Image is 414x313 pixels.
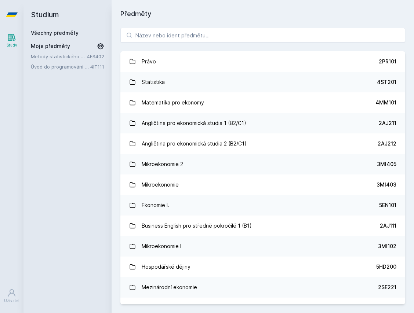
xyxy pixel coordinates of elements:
[142,54,156,69] div: Právo
[376,263,396,270] div: 5HD200
[377,161,396,168] div: 3MI405
[142,218,252,233] div: Business English pro středně pokročilé 1 (B1)
[378,140,396,147] div: 2AJ212
[7,43,17,48] div: Study
[31,43,70,50] span: Moje předměty
[31,30,79,36] a: Všechny předměty
[378,243,396,250] div: 3MI102
[375,99,396,106] div: 4MM101
[142,75,165,89] div: Statistika
[120,195,405,216] a: Ekonomie I. 5EN101
[142,116,246,130] div: Angličtina pro ekonomická studia 1 (B2/C1)
[120,113,405,133] a: Angličtina pro ekonomická studia 1 (B2/C1) 2AJ211
[120,257,405,277] a: Hospodářské dějiny 5HD200
[379,202,396,209] div: 5EN101
[120,51,405,72] a: Právo 2PR101
[120,277,405,298] a: Mezinárodní ekonomie 2SE221
[377,181,396,188] div: 3MI403
[1,285,22,307] a: Uživatel
[120,72,405,92] a: Statistika 4ST201
[142,280,197,295] div: Mezinárodní ekonomie
[120,216,405,236] a: Business English pro středně pokročilé 1 (B1) 2AJ111
[31,53,87,60] a: Metody statistického srovnávání
[142,136,247,151] div: Angličtina pro ekonomická studia 2 (B2/C1)
[120,28,405,43] input: Název nebo ident předmětu…
[142,157,183,172] div: Mikroekonomie 2
[1,29,22,52] a: Study
[142,239,181,254] div: Mikroekonomie I
[120,154,405,174] a: Mikroekonomie 2 3MI405
[142,198,169,213] div: Ekonomie I.
[142,177,179,192] div: Mikroekonomie
[120,174,405,195] a: Mikroekonomie 3MI403
[120,92,405,113] a: Matematika pro ekonomy 4MM101
[379,58,396,65] div: 2PR101
[87,54,104,59] a: 4ES402
[120,9,405,19] h1: Předměty
[380,222,396,229] div: 2AJ111
[90,64,104,70] a: 4IT111
[4,298,19,303] div: Uživatel
[378,284,396,291] div: 2SE221
[377,78,396,86] div: 4ST201
[120,236,405,257] a: Mikroekonomie I 3MI102
[142,95,204,110] div: Matematika pro ekonomy
[120,133,405,154] a: Angličtina pro ekonomická studia 2 (B2/C1) 2AJ212
[379,119,396,127] div: 2AJ211
[142,259,190,274] div: Hospodářské dějiny
[31,63,90,70] a: Úvod do programování v jazyce Python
